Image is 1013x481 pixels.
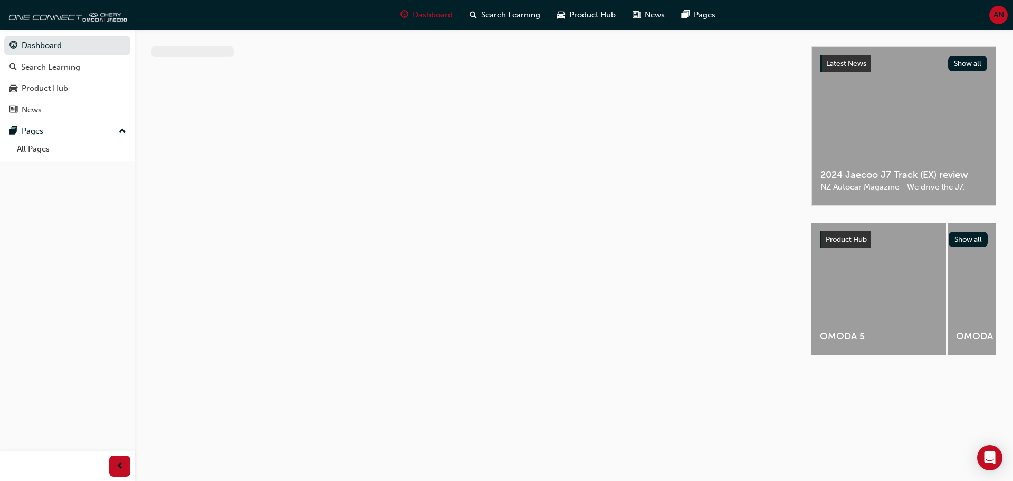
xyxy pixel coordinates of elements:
span: pages-icon [9,127,17,136]
a: Product Hub [4,79,130,98]
div: Pages [22,125,43,137]
span: guage-icon [9,41,17,51]
button: Pages [4,121,130,141]
button: DashboardSearch LearningProduct HubNews [4,34,130,121]
span: Dashboard [413,9,453,21]
a: news-iconNews [624,4,673,26]
span: OMODA 5 [820,331,938,343]
a: All Pages [13,141,130,157]
a: pages-iconPages [673,4,724,26]
a: Dashboard [4,36,130,55]
img: oneconnect [5,4,127,25]
span: News [645,9,665,21]
span: Search Learning [481,9,540,21]
span: pages-icon [682,8,690,22]
span: guage-icon [400,8,408,22]
span: 2024 Jaecoo J7 Track (EX) review [820,169,987,181]
span: news-icon [9,106,17,115]
a: Latest NewsShow all2024 Jaecoo J7 Track (EX) reviewNZ Autocar Magazine - We drive the J7. [811,46,996,206]
span: search-icon [9,63,17,72]
span: Latest News [826,59,866,68]
button: AN [989,6,1008,24]
a: Search Learning [4,58,130,77]
a: Latest NewsShow all [820,55,987,72]
span: AN [993,9,1004,21]
span: car-icon [557,8,565,22]
span: search-icon [470,8,477,22]
span: Product Hub [826,235,867,244]
div: News [22,104,42,116]
span: NZ Autocar Magazine - We drive the J7. [820,181,987,193]
div: Search Learning [21,61,80,73]
div: Open Intercom Messenger [977,445,1002,470]
button: Show all [948,56,988,71]
a: Product HubShow all [820,231,988,248]
div: Product Hub [22,82,68,95]
button: Show all [949,232,988,247]
span: car-icon [9,84,17,93]
span: up-icon [119,125,126,138]
a: car-iconProduct Hub [549,4,624,26]
a: search-iconSearch Learning [461,4,549,26]
a: OMODA 5 [811,223,946,355]
span: news-icon [633,8,641,22]
span: prev-icon [116,460,124,473]
a: News [4,100,130,120]
span: Pages [694,9,715,21]
span: Product Hub [569,9,616,21]
a: guage-iconDashboard [392,4,461,26]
